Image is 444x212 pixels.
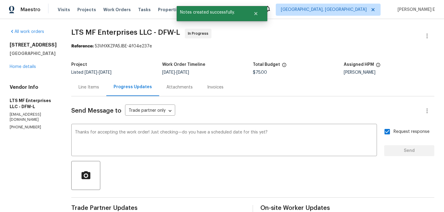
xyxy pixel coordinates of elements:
[282,63,287,70] span: The total cost of line items that have been proposed by Opendoor. This sum includes line items th...
[71,70,111,75] span: Listed
[99,70,111,75] span: [DATE]
[58,7,70,13] span: Visits
[162,63,205,67] h5: Work Order Timeline
[246,8,266,20] button: Close
[77,7,96,13] span: Projects
[162,70,189,75] span: -
[166,84,193,90] div: Attachments
[177,6,246,19] span: Notes created successfully.
[71,43,434,49] div: 53VHXKZPA5JBE-4f04e237e
[10,65,36,69] a: Home details
[176,70,189,75] span: [DATE]
[10,42,57,48] h2: [STREET_ADDRESS]
[260,205,434,211] span: On-site Worker Updates
[85,70,111,75] span: -
[207,84,224,90] div: Invoices
[376,63,381,70] span: The hpm assigned to this work order.
[79,84,99,90] div: Line Items
[281,7,367,13] span: [GEOGRAPHIC_DATA], [GEOGRAPHIC_DATA]
[253,63,280,67] h5: Total Budget
[10,50,57,56] h5: [GEOGRAPHIC_DATA]
[10,125,57,130] p: [PHONE_NUMBER]
[85,70,97,75] span: [DATE]
[71,108,121,114] span: Send Message to
[162,70,175,75] span: [DATE]
[114,84,152,90] div: Progress Updates
[253,70,267,75] span: $75.00
[21,7,40,13] span: Maestro
[158,7,182,13] span: Properties
[103,7,131,13] span: Work Orders
[71,205,245,211] span: Trade Partner Updates
[10,30,44,34] a: All work orders
[10,84,57,90] h4: Vendor Info
[125,106,175,116] div: Trade partner only
[71,63,87,67] h5: Project
[344,70,435,75] div: [PERSON_NAME]
[138,8,151,12] span: Tasks
[395,7,435,13] span: [PERSON_NAME] E
[188,31,211,37] span: In Progress
[71,29,180,36] span: LTS MF Enterprises LLC - DFW-L
[344,63,374,67] h5: Assigned HPM
[71,44,94,48] b: Reference:
[10,112,57,122] p: [EMAIL_ADDRESS][DOMAIN_NAME]
[394,129,430,135] span: Request response
[10,98,57,110] h5: LTS MF Enterprises LLC - DFW-L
